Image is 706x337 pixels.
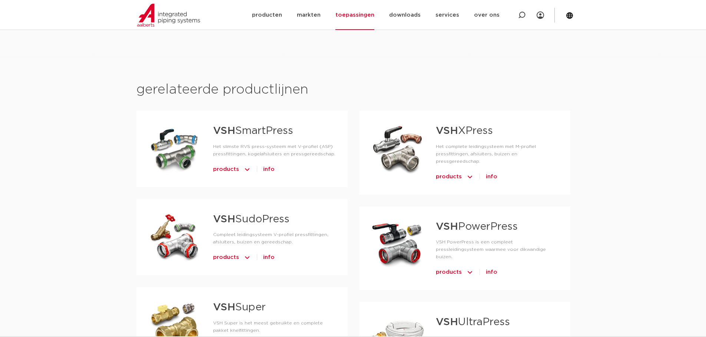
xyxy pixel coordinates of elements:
p: Compleet leidingsysteem V-profiel pressfittingen, afsluiters, buizen en gereedschap. [213,231,336,246]
img: icon-chevron-up-1.svg [243,164,251,175]
a: VSHSudoPress [213,214,289,225]
strong: VSH [436,317,458,327]
strong: VSH [213,126,235,136]
a: VSHSmartPress [213,126,293,136]
a: info [263,252,275,263]
span: products [213,164,239,175]
p: Het slimste RVS press-systeem met V-profiel (ASP) pressfittingen, kogelafsluiters en pressgereeds... [213,143,336,158]
span: products [436,266,462,278]
span: products [436,171,462,183]
h2: gerelateerde productlijnen​ [136,81,570,99]
span: products [213,252,239,263]
a: VSHXPress [436,126,493,136]
strong: VSH [213,214,235,225]
strong: VSH [436,222,458,232]
img: icon-chevron-up-1.svg [466,171,474,183]
p: VSH Super is het meest gebruikte en complete pakket knelfittingen. [213,319,336,334]
p: Het complete leidingsysteem met M-profiel pressfittingen, afsluiters, buizen en pressgereedschap. [436,143,558,165]
a: info [486,171,497,183]
img: icon-chevron-up-1.svg [466,266,474,278]
a: VSHUltraPress [436,317,510,327]
strong: VSH [213,302,235,313]
a: VSHPowerPress [436,222,518,232]
a: info [263,164,275,175]
img: icon-chevron-up-1.svg [243,252,251,263]
strong: VSH [436,126,458,136]
a: VSHSuper [213,302,266,313]
p: VSH PowerPress is een compleet pressleidingsysteem waarmee voor dikwandige buizen. [436,238,558,260]
a: info [486,266,497,278]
